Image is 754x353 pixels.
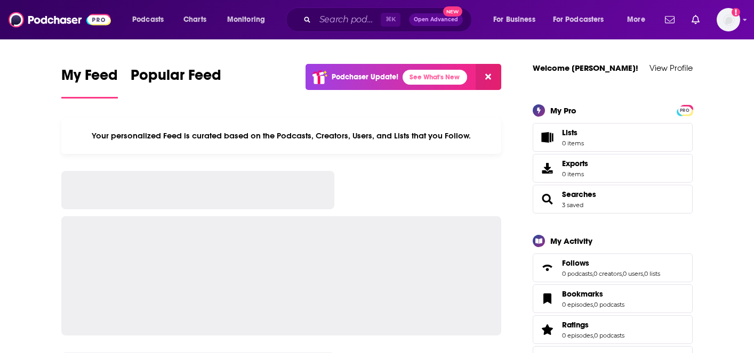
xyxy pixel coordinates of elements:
span: Logged in as mmaugeri_hunter [717,8,740,31]
a: Show notifications dropdown [687,11,704,29]
button: Open AdvancedNew [409,13,463,26]
span: PRO [678,106,691,114]
a: 0 creators [593,270,622,277]
span: For Business [493,12,535,27]
a: Welcome [PERSON_NAME]! [533,63,638,73]
a: 0 episodes [562,332,593,339]
span: Charts [183,12,206,27]
a: Ratings [562,320,624,330]
a: My Feed [61,66,118,98]
span: Bookmarks [533,284,693,313]
button: open menu [125,11,178,28]
a: Exports [533,154,693,183]
p: Podchaser Update! [332,72,398,81]
a: See What's New [403,70,467,85]
a: Ratings [536,322,558,337]
span: My Feed [61,66,118,91]
a: 0 episodes [562,301,593,308]
a: Follows [562,258,660,268]
a: Follows [536,260,558,275]
span: Open Advanced [414,17,458,22]
span: Follows [533,253,693,282]
span: 0 items [562,170,588,178]
span: Podcasts [132,12,164,27]
a: Charts [177,11,213,28]
span: Exports [562,159,588,168]
span: Ratings [562,320,589,330]
button: Show profile menu [717,8,740,31]
span: Lists [536,130,558,145]
img: Podchaser - Follow, Share and Rate Podcasts [9,10,111,30]
span: Lists [562,128,584,137]
a: Bookmarks [562,289,624,299]
a: Popular Feed [131,66,221,98]
button: open menu [620,11,659,28]
a: 0 lists [644,270,660,277]
span: New [443,6,462,17]
button: open menu [486,11,549,28]
a: 3 saved [562,201,583,209]
span: More [627,12,645,27]
span: Lists [562,128,577,137]
svg: Add a profile image [732,8,740,17]
span: , [643,270,644,277]
span: , [592,270,593,277]
a: Bookmarks [536,291,558,306]
span: Exports [536,161,558,176]
div: My Activity [550,236,592,246]
span: Ratings [533,315,693,344]
a: Searches [562,190,596,199]
a: 0 podcasts [562,270,592,277]
div: My Pro [550,105,576,116]
span: , [622,270,623,277]
span: For Podcasters [553,12,604,27]
span: Bookmarks [562,289,603,299]
span: 0 items [562,139,584,147]
a: 0 podcasts [594,301,624,308]
button: open menu [546,11,620,28]
span: Monitoring [227,12,265,27]
a: Searches [536,192,558,207]
span: Popular Feed [131,66,221,91]
input: Search podcasts, credits, & more... [315,11,381,28]
span: ⌘ K [381,13,400,27]
a: Show notifications dropdown [661,11,679,29]
a: 0 podcasts [594,332,624,339]
span: , [593,332,594,339]
a: View Profile [649,63,693,73]
a: 0 users [623,270,643,277]
span: Follows [562,258,589,268]
a: Lists [533,123,693,152]
a: PRO [678,105,691,113]
div: Your personalized Feed is curated based on the Podcasts, Creators, Users, and Lists that you Follow. [61,118,501,154]
span: , [593,301,594,308]
span: Searches [533,185,693,214]
img: User Profile [717,8,740,31]
button: open menu [220,11,279,28]
div: Search podcasts, credits, & more... [296,7,482,32]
